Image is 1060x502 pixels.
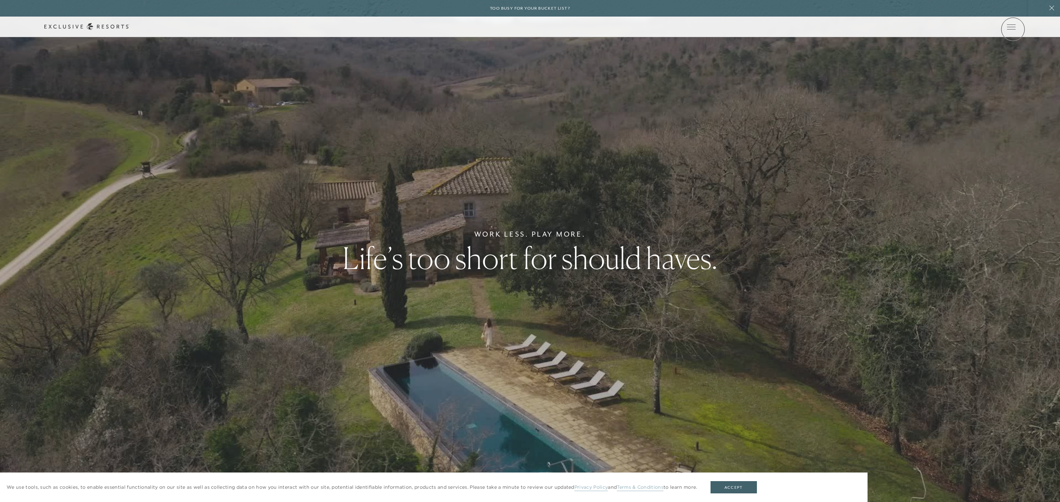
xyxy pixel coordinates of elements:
[617,484,663,491] a: Terms & Conditions
[1007,25,1016,29] button: Open navigation
[711,481,757,494] button: Accept
[7,484,697,491] p: We use tools, such as cookies, to enable essential functionality on our site as well as collectin...
[343,243,717,273] h1: Life’s too short for should haves.
[574,484,608,491] a: Privacy Policy
[474,229,586,240] h6: Work Less. Play More.
[490,5,570,12] h6: Too busy for your bucket list?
